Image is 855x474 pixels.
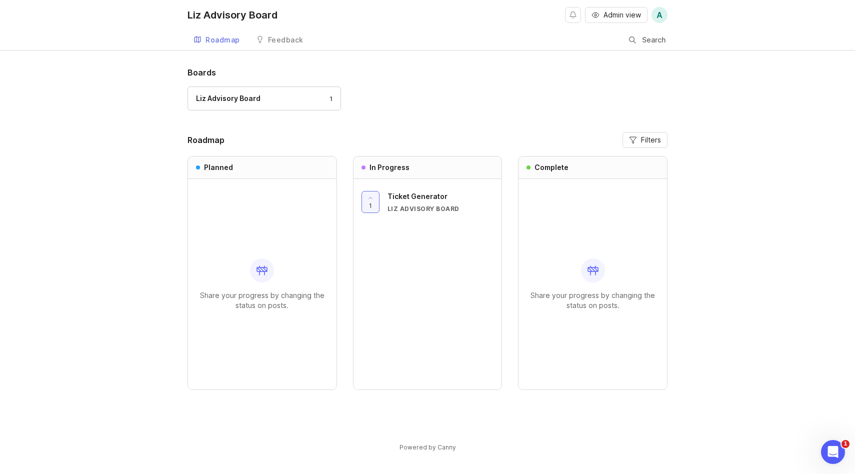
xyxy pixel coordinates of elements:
[585,7,647,23] button: Admin view
[187,30,246,50] a: Roadmap
[205,36,240,43] div: Roadmap
[250,30,309,50] a: Feedback
[841,440,849,448] span: 1
[369,162,409,172] h3: In Progress
[526,290,659,310] p: Share your progress by changing the status on posts.
[324,94,333,103] div: 1
[656,9,662,21] span: A
[361,191,379,213] button: 1
[651,7,667,23] button: A
[565,7,581,23] button: Notifications
[603,10,641,20] span: Admin view
[187,134,224,146] h2: Roadmap
[622,132,667,148] button: Filters
[196,93,260,104] div: Liz Advisory Board
[204,162,233,172] h3: Planned
[187,66,667,78] h1: Boards
[387,192,447,200] span: Ticket Generator
[821,440,845,464] iframe: Intercom live chat
[268,36,303,43] div: Feedback
[387,204,494,213] div: Liz Advisory Board
[398,441,457,453] a: Powered by Canny
[187,10,277,20] div: Liz Advisory Board
[534,162,568,172] h3: Complete
[641,135,661,145] span: Filters
[187,86,341,110] a: Liz Advisory Board1
[369,201,372,210] span: 1
[387,191,494,213] a: Ticket GeneratorLiz Advisory Board
[196,290,328,310] p: Share your progress by changing the status on posts.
